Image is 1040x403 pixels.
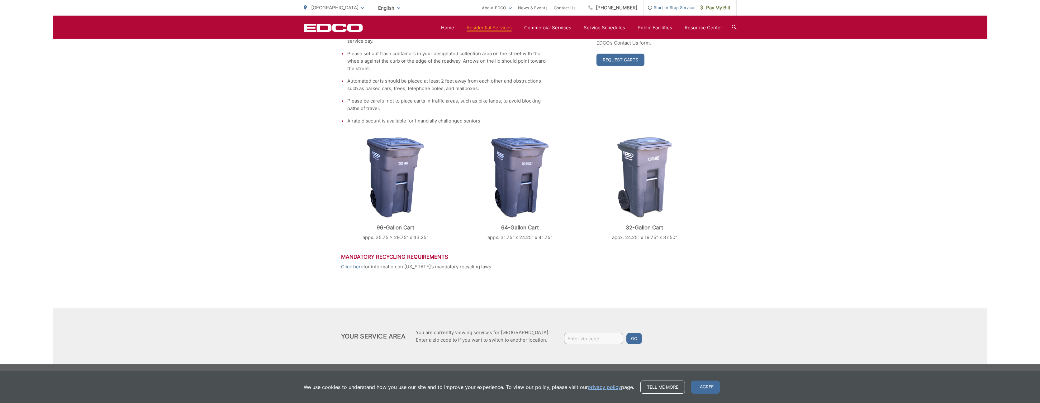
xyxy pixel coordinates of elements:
[367,137,424,218] img: cart-trash.png
[347,50,547,72] li: Please set out trash containers in your designated collection area on the street with the wheels ...
[640,381,685,394] a: Tell me more
[524,24,571,31] a: Commercial Services
[341,263,699,271] p: for information on [US_STATE]’s mandatory recycling laws.
[584,24,625,31] a: Service Schedules
[347,117,547,125] li: A rate discount is available for financially challenged seniors.
[416,329,549,344] p: You are currently viewing services for [GEOGRAPHIC_DATA]. Enter a zip code to if you want to swit...
[588,383,621,391] a: privacy policy
[347,77,547,92] li: Automated carts should be placed at least 2 feet away from each other and obstructions such as pa...
[441,24,454,31] a: Home
[638,24,672,31] a: Public Facilities
[467,24,512,31] a: Residential Services
[347,97,547,112] li: Please be careful not to place carts in traffic areas, such as bike lanes, to avoid blocking path...
[564,333,623,344] input: Enter zip code
[626,333,642,344] button: Go
[554,4,576,12] a: Contact Us
[311,5,359,11] span: [GEOGRAPHIC_DATA]
[304,383,634,391] p: We use cookies to understand how you use our site and to improve your experience. To view our pol...
[373,2,405,13] span: English
[685,24,722,31] a: Resource Center
[341,254,699,260] h3: Mandatory Recycling Requirements
[304,23,363,32] a: EDCD logo. Return to the homepage.
[465,224,574,231] p: 64-Gallon Cart
[341,234,450,241] p: appx. 35.75 x 29.75” x 43.25"
[691,381,720,394] span: I agree
[518,4,548,12] a: News & Events
[617,137,672,218] img: cart-trash-32.png
[482,4,512,12] a: About EDCO
[341,333,406,340] h2: Your Service Area
[590,234,699,241] p: appx. 24.25" x 19.75" x 37.50"
[590,224,699,231] p: 32-Gallon Cart
[465,234,574,241] p: appx. 31.75" x 24.25" x 41.75"
[341,263,363,271] a: Click here
[491,137,549,218] img: cart-trash.png
[700,4,730,12] span: Pay My Bill
[596,54,644,66] a: Request Carts
[341,224,450,231] p: 96-Gallon Cart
